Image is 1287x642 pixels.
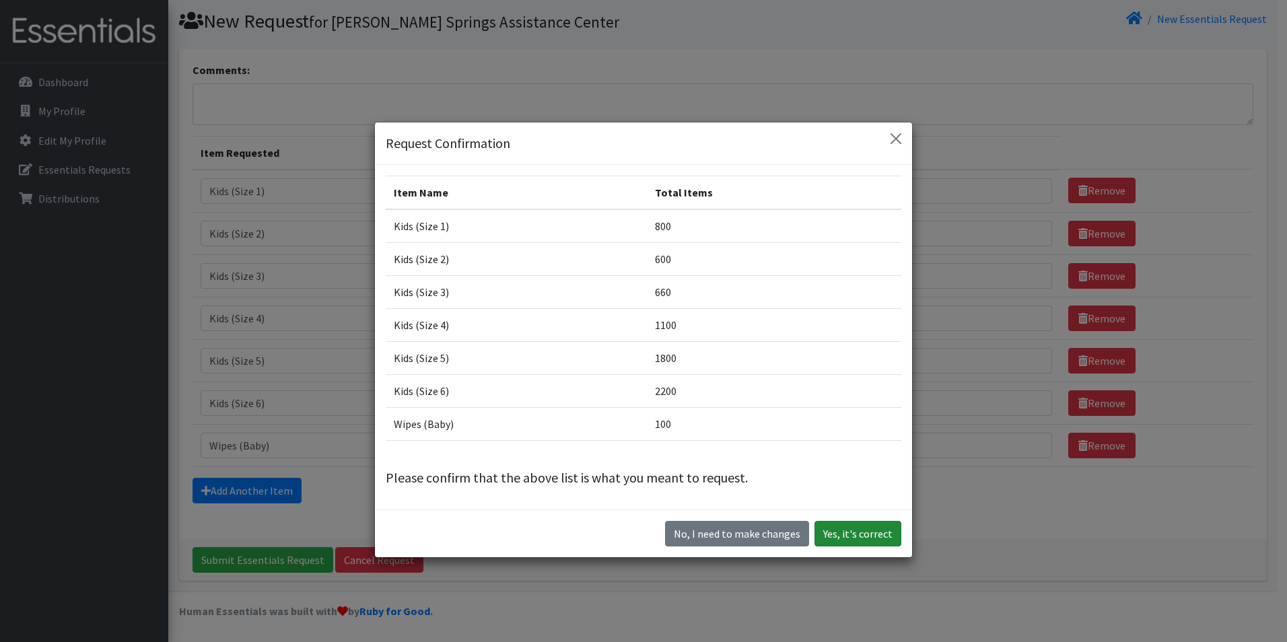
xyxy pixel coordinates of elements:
td: Kids (Size 6) [386,375,647,408]
td: 1800 [647,342,901,375]
td: 100 [647,408,901,441]
td: Kids (Size 2) [386,243,647,276]
td: Kids (Size 4) [386,309,647,342]
th: Item Name [386,176,647,210]
td: 800 [647,209,901,243]
button: Close [885,128,907,149]
h5: Request Confirmation [386,133,510,153]
button: No I need to make changes [665,521,809,546]
td: 1100 [647,309,901,342]
th: Total Items [647,176,901,210]
td: 600 [647,243,901,276]
td: Wipes (Baby) [386,408,647,441]
td: 2200 [647,375,901,408]
p: Please confirm that the above list is what you meant to request. [386,468,901,488]
td: Kids (Size 3) [386,276,647,309]
td: Kids (Size 5) [386,342,647,375]
td: 660 [647,276,901,309]
td: Kids (Size 1) [386,209,647,243]
button: Yes, it's correct [814,521,901,546]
